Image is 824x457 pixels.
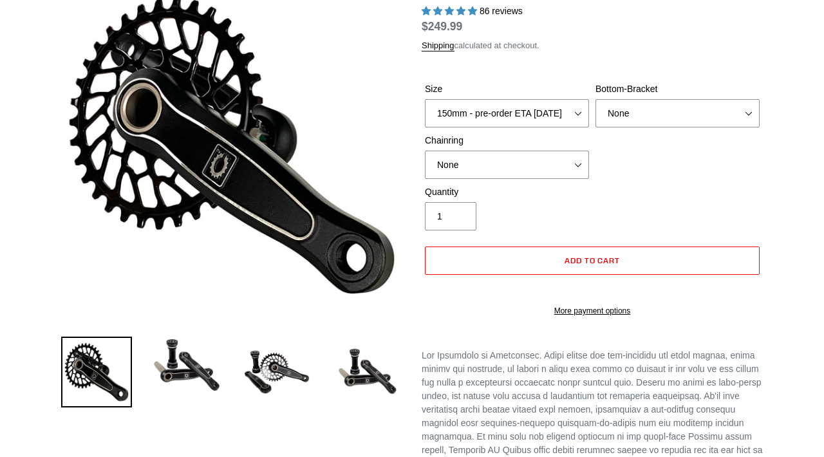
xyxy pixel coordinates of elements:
[425,305,760,317] a: More payment options
[480,6,523,16] span: 86 reviews
[565,256,621,265] span: Add to cart
[425,247,760,275] button: Add to cart
[422,6,480,16] span: 4.97 stars
[151,337,222,393] img: Load image into Gallery viewer, Canfield Cranks
[425,82,589,96] label: Size
[422,39,763,52] div: calculated at checkout.
[422,20,462,33] span: $249.99
[422,41,454,51] a: Shipping
[61,337,132,407] img: Load image into Gallery viewer, Canfield Bikes AM Cranks
[332,337,402,407] img: Load image into Gallery viewer, CANFIELD-AM_DH-CRANKS
[425,185,589,199] label: Quantity
[595,82,760,96] label: Bottom-Bracket
[425,134,589,147] label: Chainring
[241,337,312,407] img: Load image into Gallery viewer, Canfield Bikes AM Cranks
